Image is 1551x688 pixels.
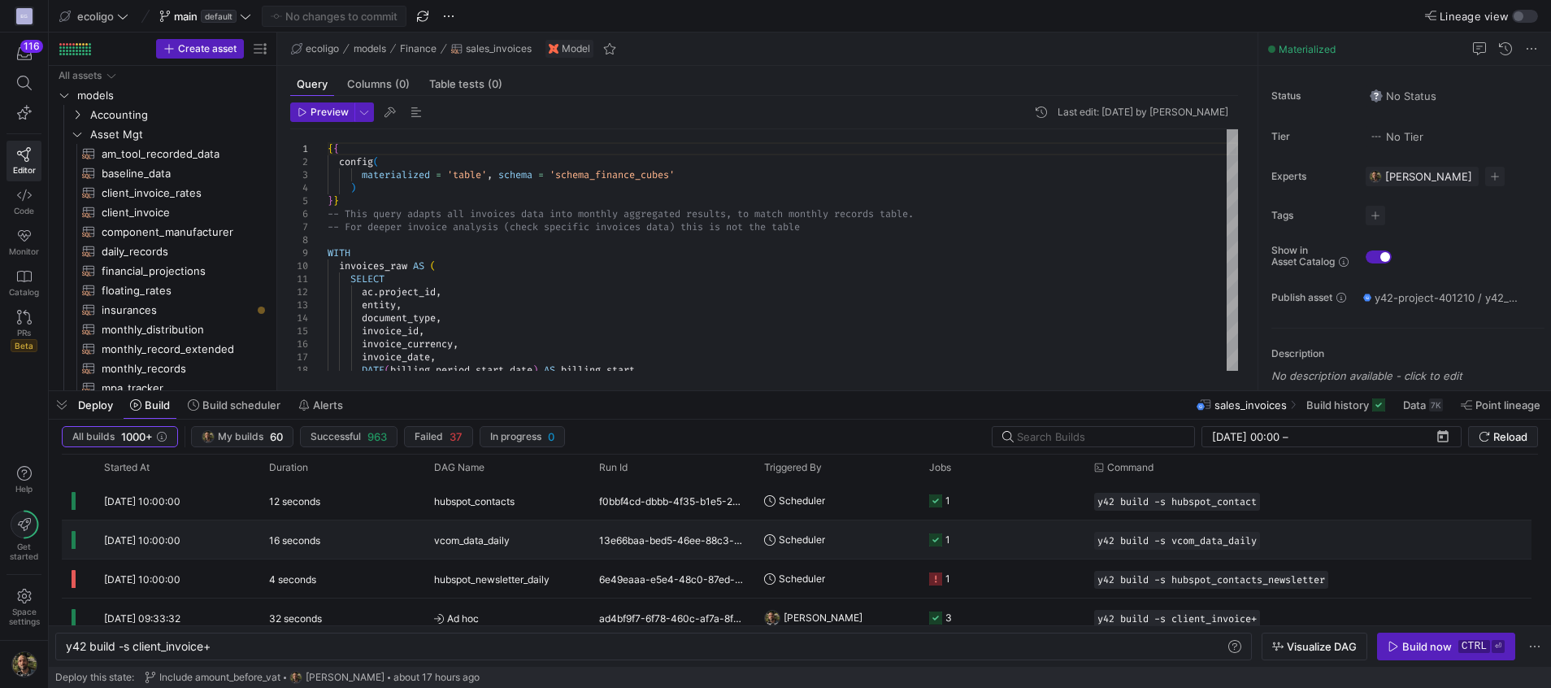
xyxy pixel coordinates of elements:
[561,364,635,377] span: billing_start
[1402,640,1452,653] div: Build now
[1107,462,1153,473] span: Command
[102,145,251,163] span: am_tool_recorded_data​​​​​​​​​​
[1429,398,1443,411] div: 7K
[55,378,270,398] div: Press SPACE to select this row.
[290,220,308,233] div: 7
[290,142,308,155] div: 1
[1377,633,1515,660] button: Build nowctrl⏎
[55,66,270,85] div: Press SPACE to select this row.
[490,431,541,442] span: In progress
[55,281,270,300] div: Press SPACE to select this row.
[290,298,308,311] div: 13
[466,43,532,54] span: sales_invoices
[7,581,41,634] a: Spacesettings
[784,599,862,637] span: [PERSON_NAME]
[328,207,612,220] span: -- This query adapts all invoices data into monthl
[390,364,532,377] span: billing_period_start_date
[291,391,350,419] button: Alerts
[1212,430,1279,443] input: Start datetime
[55,261,270,281] div: Press SPACE to select this row.
[1058,107,1228,118] div: Last edit: [DATE] by [PERSON_NAME]
[289,671,302,684] img: https://storage.googleapis.com/y42-prod-data-exchange/images/7e7RzXvUWcEhWhf8BYUbRCghczaQk4zBh2Nv...
[121,430,153,443] span: 1000+
[102,359,251,378] span: monthly_records​​​​​​​​​​
[1287,640,1357,653] span: Visualize DAG
[159,672,280,683] span: Include amount_before_vat
[55,339,270,359] div: Press SPACE to select this row.
[72,431,115,442] span: All builds
[156,39,244,59] button: Create asset
[269,462,308,473] span: Duration
[290,324,308,337] div: 15
[269,495,320,507] y42-duration: 12 seconds
[55,202,270,222] div: Press SPACE to select this row.
[77,10,114,23] span: ecoligo
[7,181,41,222] a: Code
[191,426,293,447] button: https://storage.googleapis.com/y42-prod-data-exchange/images/7e7RzXvUWcEhWhf8BYUbRCghczaQk4zBh2Nv...
[55,320,270,339] div: Press SPACE to select this row.
[290,233,308,246] div: 8
[55,183,270,202] div: Press SPACE to select this row.
[599,462,628,473] span: Run Id
[104,534,180,546] span: [DATE] 10:00:00
[7,39,41,68] button: 116
[174,10,198,23] span: main
[362,351,430,364] span: invoice_date
[14,484,34,494] span: Help
[7,263,41,303] a: Catalog
[1306,398,1369,411] span: Build history
[269,612,322,625] y42-duration: 32 seconds
[1097,535,1257,546] span: y42 build -s vcom_data_daily
[55,222,270,242] div: Press SPACE to select this row.
[450,430,463,443] span: 37
[1262,633,1367,660] button: Visualize DAG
[498,168,532,181] span: schema
[90,125,267,144] span: Asset Mgt
[1370,130,1423,143] span: No Tier
[55,378,270,398] a: mpa_tracker​​​​​​​​​​
[393,672,480,683] span: about 17 hours ago
[362,337,453,351] span: invoice_currency
[589,599,754,637] div: ad4bf9f7-6f78-460c-af7a-8fe6a53a7d22
[396,298,402,311] span: ,
[328,142,333,155] span: {
[55,359,270,378] a: monthly_records​​​​​​​​​​
[1271,171,1353,182] span: Experts
[145,398,170,411] span: Build
[178,43,237,54] span: Create asset
[62,426,178,447] button: All builds1000+
[1366,85,1440,107] button: No statusNo Status
[1271,245,1335,268] span: Show in Asset Catalog
[1271,90,1353,102] span: Status
[1493,430,1527,443] span: Reload
[55,202,270,222] a: client_invoice​​​​​​​​​​
[945,599,952,637] div: 3
[1369,170,1382,183] img: https://storage.googleapis.com/y42-prod-data-exchange/images/7e7RzXvUWcEhWhf8BYUbRCghczaQk4zBh2Nv...
[90,106,267,124] span: Accounting
[779,560,825,598] span: Scheduler
[306,43,339,54] span: ecoligo
[1299,391,1392,419] button: Build history
[589,520,754,559] div: 13e66baa-bed5-46ee-88c3-d877137456d1
[300,426,398,447] button: Successful963
[1375,291,1518,304] span: y42-project-401210 / y42_ecoligo_main / sales_invoices
[362,324,419,337] span: invoice_id
[290,207,308,220] div: 6
[201,10,237,23] span: default
[55,105,270,124] div: Press SPACE to select this row.
[202,398,280,411] span: Build scheduler
[104,462,150,473] span: Started At
[7,504,41,568] button: Getstarted
[102,320,251,339] span: monthly_distribution​​​​​​​​​​
[102,184,251,202] span: client_invoice_rates​​​​​​​​​​
[218,431,263,442] span: My builds
[55,6,133,27] button: ecoligo
[1468,426,1538,447] button: Reload
[55,124,270,144] div: Press SPACE to select this row.
[350,272,384,285] span: SELECT
[102,301,251,320] span: insurances​​​​​​​​​​
[434,482,515,520] span: hubspot_contacts
[354,43,386,54] span: models
[55,281,270,300] a: floating_rates​​​​​​​​​​
[290,194,308,207] div: 5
